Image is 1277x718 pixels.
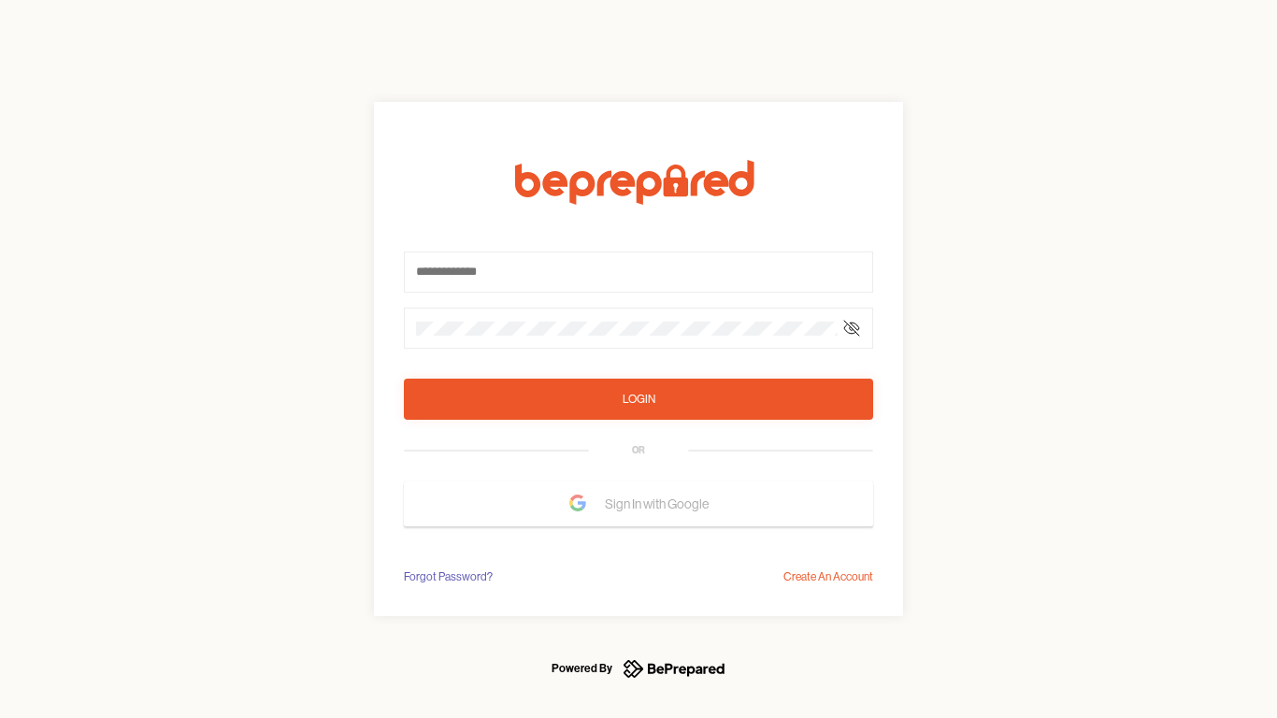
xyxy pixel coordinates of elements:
div: Create An Account [783,567,873,586]
div: Login [623,390,655,409]
button: Login [404,379,873,420]
span: Sign In with Google [605,487,718,521]
div: Forgot Password? [404,567,493,586]
button: Sign In with Google [404,481,873,526]
div: Powered By [552,657,612,680]
div: OR [632,443,645,458]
